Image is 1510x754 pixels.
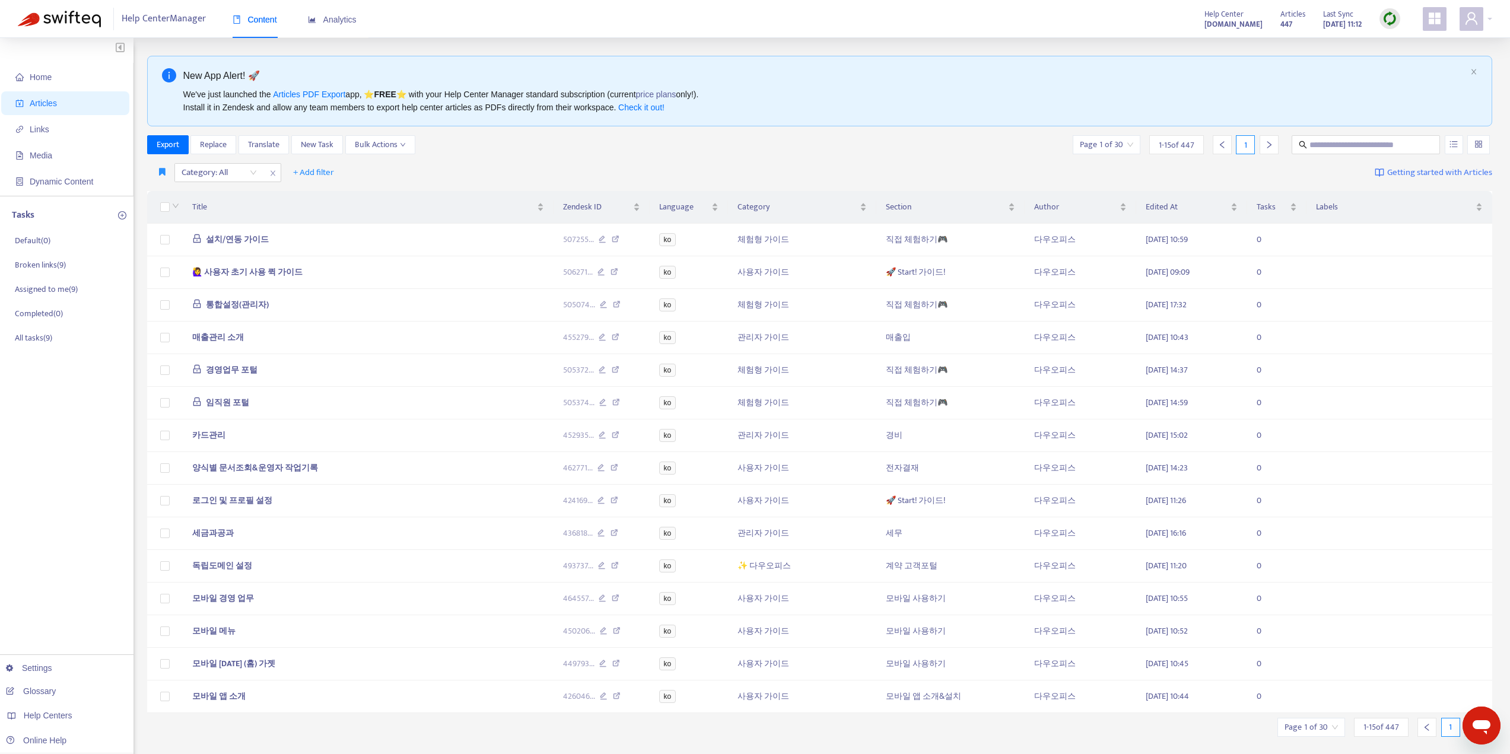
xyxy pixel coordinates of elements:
[192,591,254,605] span: 모바일 경영 업무
[659,559,676,572] span: ko
[192,234,202,243] span: lock
[374,90,396,99] b: FREE
[1025,550,1136,583] td: 다우오피스
[1025,517,1136,550] td: 다우오피스
[15,283,78,295] p: Assigned to me ( 9 )
[1136,191,1248,224] th: Edited At
[563,429,594,442] span: 452935 ...
[1025,256,1136,289] td: 다우오피스
[192,428,225,442] span: 카드관리
[659,592,676,605] span: ko
[554,191,650,224] th: Zendesk ID
[1025,419,1136,452] td: 다우오피스
[1204,8,1244,21] span: Help Center
[1463,707,1501,745] iframe: 메시징 창을 시작하는 버튼
[728,322,876,354] td: 관리자 가이드
[30,177,93,186] span: Dynamic Content
[1375,168,1384,177] img: image-link
[15,234,50,247] p: Default ( 0 )
[200,138,227,151] span: Replace
[206,233,269,246] span: 설치/연동 가이드
[1146,624,1188,638] span: [DATE] 10:52
[876,517,1025,550] td: 세무
[1159,139,1194,151] span: 1 - 15 of 447
[876,615,1025,648] td: 모바일 사용하기
[118,211,126,219] span: plus-circle
[728,256,876,289] td: 사용자 가이드
[162,68,176,82] span: info-circle
[659,462,676,475] span: ko
[563,233,594,246] span: 507255 ...
[1265,141,1273,149] span: right
[1146,494,1186,507] span: [DATE] 11:26
[18,11,101,27] img: Swifteq
[876,583,1025,615] td: 모바일 사용하기
[15,99,24,107] span: account-book
[563,266,593,279] span: 506271 ...
[1025,452,1136,485] td: 다우오피스
[1146,265,1190,279] span: [DATE] 09:09
[1306,191,1492,224] th: Labels
[192,526,234,540] span: 세금과공과
[659,494,676,507] span: ko
[157,138,179,151] span: Export
[1025,322,1136,354] td: 다우오피스
[1257,201,1288,214] span: Tasks
[206,298,269,311] span: 통합설정(관리자)
[291,135,343,154] button: New Task
[15,259,66,271] p: Broken links ( 9 )
[659,201,710,214] span: Language
[1146,396,1188,409] span: [DATE] 14:59
[563,396,595,409] span: 505374 ...
[15,73,24,81] span: home
[1146,526,1186,540] span: [DATE] 16:16
[659,396,676,409] span: ko
[728,387,876,419] td: 체험형 가이드
[30,125,49,134] span: Links
[192,330,244,344] span: 매출관리 소개
[24,711,72,720] span: Help Centers
[659,364,676,377] span: ko
[239,135,289,154] button: Translate
[1423,723,1431,731] span: left
[659,233,676,246] span: ko
[1363,721,1399,733] span: 1 - 15 of 447
[728,419,876,452] td: 관리자 가이드
[1236,135,1255,154] div: 1
[659,298,676,311] span: ko
[172,202,179,209] span: down
[233,15,241,24] span: book
[1146,689,1189,703] span: [DATE] 10:44
[728,485,876,517] td: 사용자 가이드
[876,354,1025,387] td: 직접 체험하기🎮
[876,224,1025,256] td: 직접 체험하기🎮
[190,135,236,154] button: Replace
[728,354,876,387] td: 체험형 가이드
[728,615,876,648] td: 사용자 가이드
[30,151,52,160] span: Media
[1247,550,1306,583] td: 0
[876,387,1025,419] td: 직접 체험하기🎮
[728,648,876,680] td: 사용자 가이드
[308,15,316,24] span: area-chart
[15,177,24,186] span: container
[1247,517,1306,550] td: 0
[876,289,1025,322] td: 직접 체험하기🎮
[1470,68,1477,75] span: close
[876,550,1025,583] td: 계약 고객포털
[728,224,876,256] td: 체험형 가이드
[1449,140,1458,148] span: unordered-list
[192,364,202,374] span: lock
[6,736,66,745] a: Online Help
[1247,648,1306,680] td: 0
[1025,354,1136,387] td: 다우오피스
[737,201,857,214] span: Category
[1247,191,1306,224] th: Tasks
[1025,224,1136,256] td: 다우오피스
[1247,615,1306,648] td: 0
[1218,141,1226,149] span: left
[15,125,24,133] span: link
[1323,8,1353,21] span: Last Sync
[192,461,318,475] span: 양식별 문서조회&운영자 작업기록
[728,680,876,713] td: 사용자 가이드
